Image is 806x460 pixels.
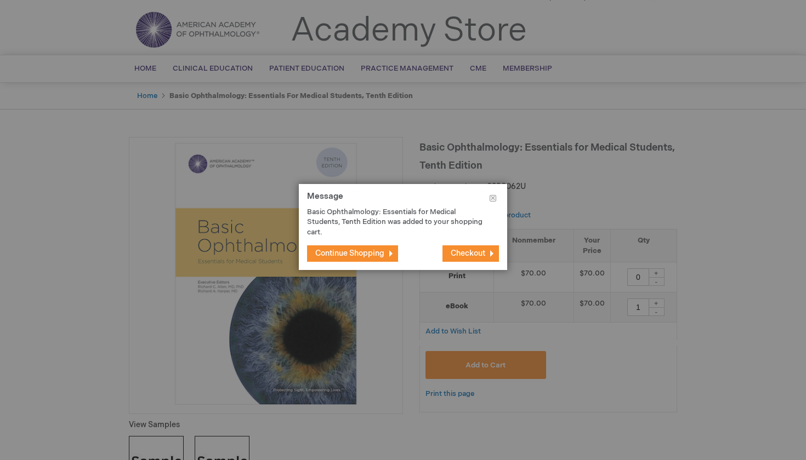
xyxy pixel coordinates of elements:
[307,207,483,238] p: Basic Ophthalmology: Essentials for Medical Students, Tenth Edition was added to your shopping cart.
[307,245,398,262] button: Continue Shopping
[315,249,384,258] span: Continue Shopping
[451,249,485,258] span: Checkout
[442,245,499,262] button: Checkout
[307,192,499,207] h1: Message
